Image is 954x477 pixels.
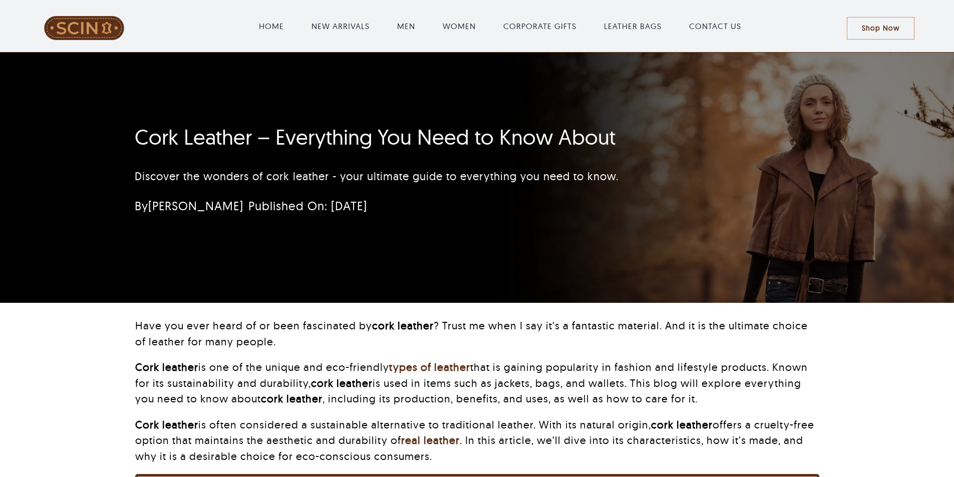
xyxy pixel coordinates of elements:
span: Published On: [DATE] [248,198,367,213]
a: MEN [397,20,415,32]
a: types of leather [389,360,470,373]
a: LEATHER BAGS [604,20,662,32]
a: HOME [259,20,284,32]
p: Have you ever heard of or been fascinated by ? Trust me when I say it’s a fantastic material. And... [135,318,819,349]
strong: cork [372,319,395,332]
strong: Cork leather [135,418,198,431]
a: NEW ARRIVALS [311,20,370,32]
a: CORPORATE GIFTS [503,20,576,32]
strong: leather [398,319,434,332]
a: Shop Now [847,17,914,40]
a: real leather [401,433,460,446]
p: Discover the wonders of cork leather - your ultimate guide to everything you need to know. [135,168,700,185]
strong: cork leather [651,418,713,431]
strong: cork leather [311,376,373,389]
h1: Cork Leather – Everything You Need to Know About [135,125,700,150]
a: CONTACT US [689,20,741,32]
a: WOMEN [443,20,476,32]
p: is one of the unique and eco-friendly that is gaining popularity in fashion and lifestyle product... [135,359,819,407]
a: [PERSON_NAME] [148,198,243,213]
span: Shop Now [862,24,899,33]
p: is often considered a sustainable alternative to traditional leather. With its natural origin, of... [135,417,819,464]
strong: Cork leather [135,360,198,373]
nav: Main Menu [154,10,847,42]
span: By [135,198,243,213]
strong: cork leather [261,392,323,405]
